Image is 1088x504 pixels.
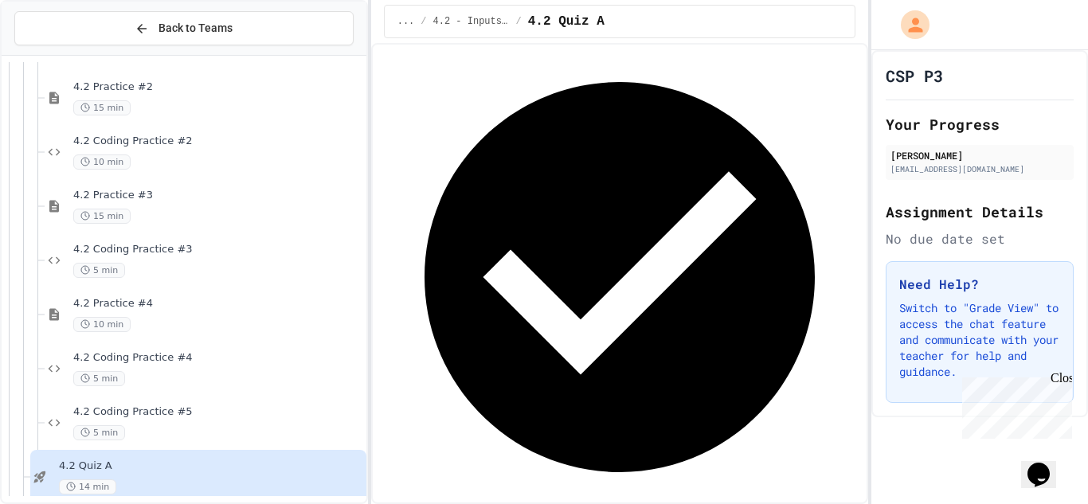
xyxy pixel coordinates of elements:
[886,64,943,87] h1: CSP P3
[73,154,131,170] span: 10 min
[73,100,131,115] span: 15 min
[73,135,363,148] span: 4.2 Coding Practice #2
[890,163,1069,175] div: [EMAIL_ADDRESS][DOMAIN_NAME]
[73,405,363,419] span: 4.2 Coding Practice #5
[73,263,125,278] span: 5 min
[73,351,363,365] span: 4.2 Coding Practice #4
[899,275,1060,294] h3: Need Help?
[73,209,131,224] span: 15 min
[886,201,1074,223] h2: Assignment Details
[433,15,510,28] span: 4.2 - Inputs, Casting, Arithmetic, and Errors
[886,113,1074,135] h2: Your Progress
[886,229,1074,248] div: No due date set
[528,12,605,31] span: 4.2 Quiz A
[73,243,363,256] span: 4.2 Coding Practice #3
[899,300,1060,380] p: Switch to "Grade View" to access the chat feature and communicate with your teacher for help and ...
[59,479,116,494] span: 14 min
[397,15,415,28] span: ...
[73,80,363,94] span: 4.2 Practice #2
[890,148,1069,162] div: [PERSON_NAME]
[73,189,363,202] span: 4.2 Practice #3
[884,6,933,43] div: My Account
[73,297,363,311] span: 4.2 Practice #4
[159,20,233,37] span: Back to Teams
[6,6,110,101] div: Chat with us now!Close
[73,317,131,332] span: 10 min
[14,11,354,45] button: Back to Teams
[421,15,426,28] span: /
[59,459,363,473] span: 4.2 Quiz A
[956,371,1072,439] iframe: chat widget
[516,15,522,28] span: /
[1021,440,1072,488] iframe: chat widget
[73,371,125,386] span: 5 min
[73,425,125,440] span: 5 min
